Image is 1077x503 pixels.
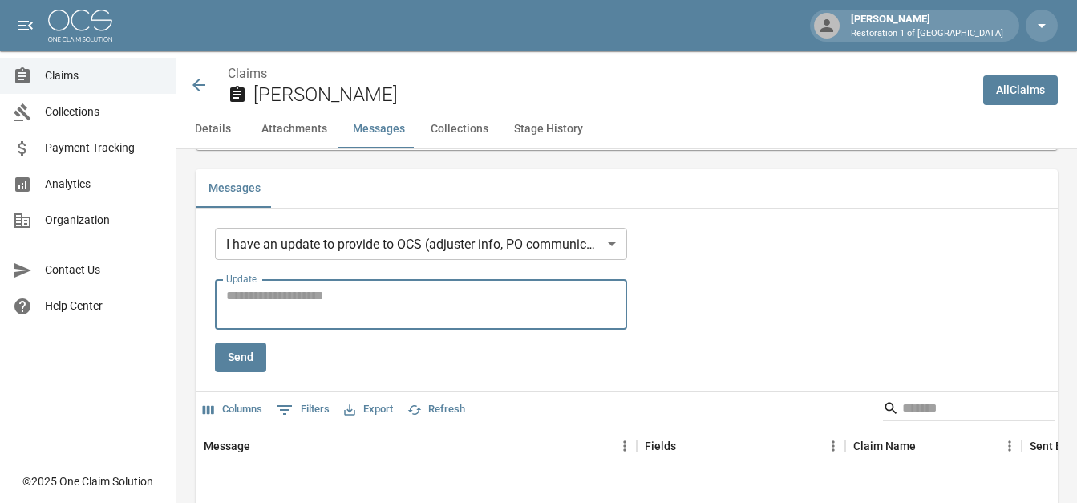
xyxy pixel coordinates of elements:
button: Attachments [249,110,340,148]
div: anchor tabs [176,110,1077,148]
img: ocs-logo-white-transparent.png [48,10,112,42]
div: Fields [645,424,676,469]
span: Claims [45,67,163,84]
a: Claims [228,66,267,81]
div: [PERSON_NAME] [844,11,1010,40]
button: open drawer [10,10,42,42]
button: Sort [676,435,698,457]
button: Sort [250,435,273,457]
button: Messages [196,169,273,208]
span: Payment Tracking [45,140,163,156]
div: Claim Name [845,424,1022,469]
div: © 2025 One Claim Solution [22,473,153,489]
span: Analytics [45,176,163,193]
div: Fields [637,424,845,469]
nav: breadcrumb [228,64,970,83]
label: Update [226,272,257,286]
button: Export [340,397,397,422]
span: Contact Us [45,262,163,278]
button: Menu [998,434,1022,458]
button: Refresh [403,397,469,422]
button: Menu [613,434,637,458]
div: Message [204,424,250,469]
button: Details [176,110,249,148]
span: Collections [45,103,163,120]
h2: [PERSON_NAME] [253,83,970,107]
button: Select columns [199,397,266,422]
div: related-list tabs [196,169,1058,208]
div: Search [883,396,1055,424]
button: Stage History [501,110,596,148]
button: Menu [821,434,845,458]
button: Sort [916,435,938,457]
button: Show filters [273,397,334,423]
button: Send [215,343,266,372]
span: Organization [45,212,163,229]
span: Help Center [45,298,163,314]
div: Message [196,424,637,469]
div: Claim Name [853,424,916,469]
button: Messages [340,110,418,148]
button: Collections [418,110,501,148]
p: Restoration 1 of [GEOGRAPHIC_DATA] [851,27,1003,41]
div: Sent By [1030,424,1068,469]
div: I have an update to provide to OCS (adjuster info, PO communication, etc.) [215,228,627,260]
a: AllClaims [983,75,1058,105]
